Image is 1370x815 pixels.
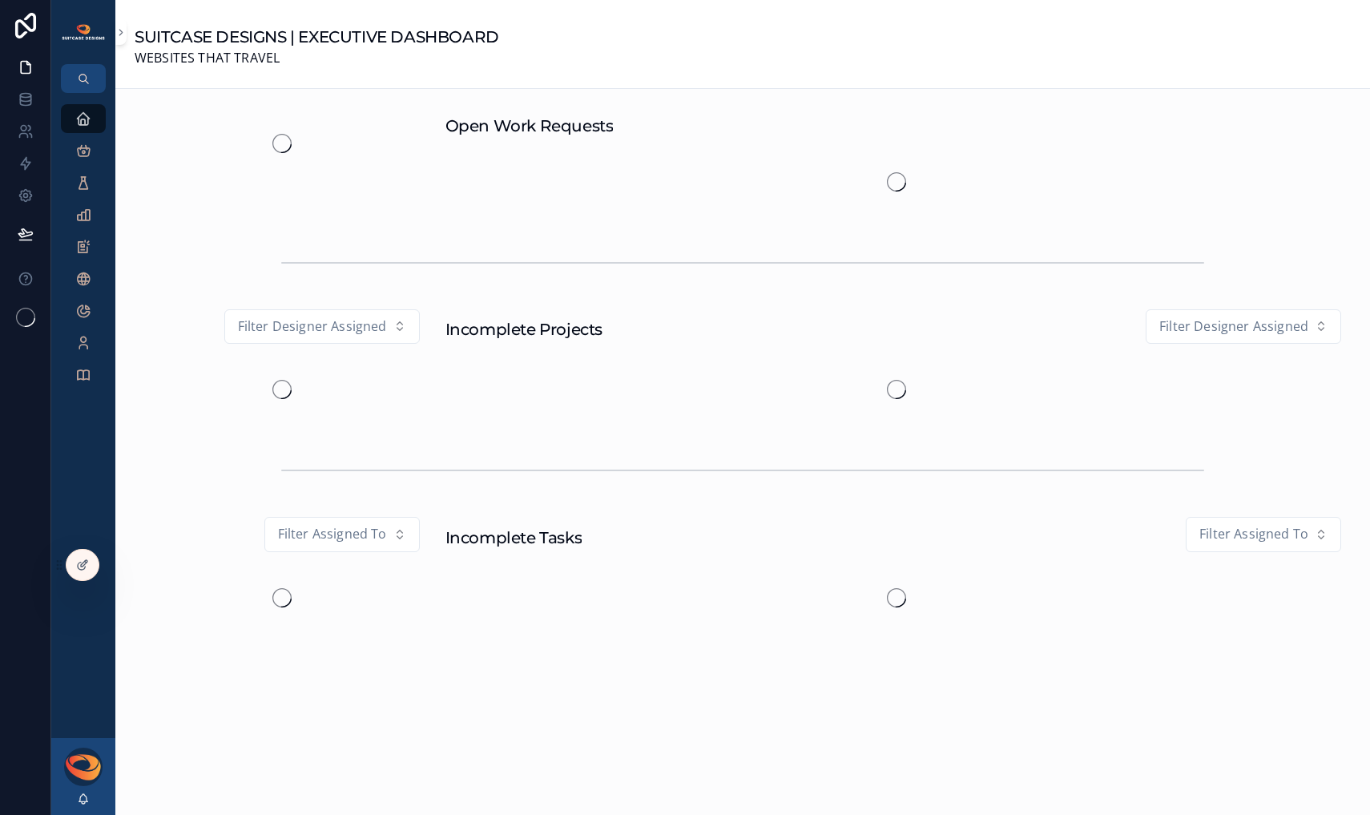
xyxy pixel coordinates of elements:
[264,517,420,552] button: Select Button
[224,309,420,345] button: Select Button
[135,26,499,48] h1: SUITCASE DESIGNS | EXECUTIVE DASHBOARD
[61,23,106,41] img: App logo
[135,48,499,69] span: WEBSITES THAT TRAVEL
[445,318,602,341] h1: Incomplete Projects
[1159,317,1308,337] span: Filter Designer Assigned
[445,115,614,137] h1: Open Work Requests
[1146,309,1341,345] button: Select Button
[1186,517,1341,552] button: Select Button
[278,524,387,545] span: Filter Assigned To
[51,93,115,410] div: scrollable content
[238,317,387,337] span: Filter Designer Assigned
[445,527,582,549] h1: Incomplete Tasks
[1199,524,1308,545] span: Filter Assigned To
